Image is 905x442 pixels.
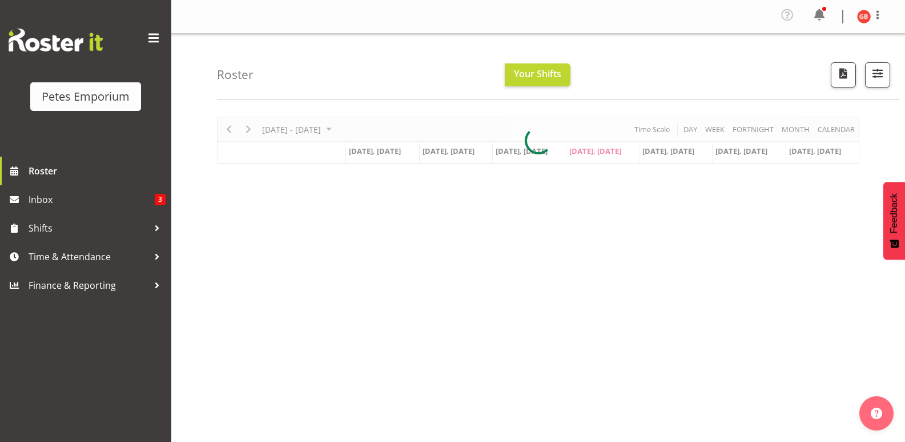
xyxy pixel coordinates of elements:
[883,182,905,260] button: Feedback - Show survey
[217,68,254,81] h4: Roster
[29,220,148,237] span: Shifts
[889,193,899,233] span: Feedback
[42,88,130,105] div: Petes Emporium
[514,67,561,80] span: Your Shifts
[29,191,155,208] span: Inbox
[29,277,148,294] span: Finance & Reporting
[831,62,856,87] button: Download a PDF of the roster according to the set date range.
[155,194,166,205] span: 3
[865,62,890,87] button: Filter Shifts
[505,63,570,86] button: Your Shifts
[871,408,882,419] img: help-xxl-2.png
[9,29,103,51] img: Rosterit website logo
[29,162,166,180] span: Roster
[857,10,871,23] img: gillian-byford11184.jpg
[29,248,148,265] span: Time & Attendance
